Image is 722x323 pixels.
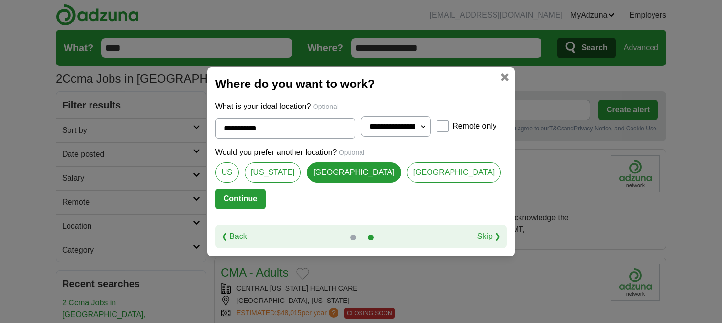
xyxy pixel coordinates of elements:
[221,231,247,242] a: ❮ Back
[215,101,507,112] p: What is your ideal location?
[313,103,338,110] span: Optional
[215,147,507,158] p: Would you prefer another location?
[339,149,364,156] span: Optional
[215,189,266,209] button: Continue
[215,162,239,183] a: US
[407,162,501,183] a: [GEOGRAPHIC_DATA]
[452,120,496,132] label: Remote only
[245,162,301,183] a: [US_STATE]
[477,231,501,242] a: Skip ❯
[215,75,507,93] h2: Where do you want to work?
[307,162,401,183] a: [GEOGRAPHIC_DATA]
